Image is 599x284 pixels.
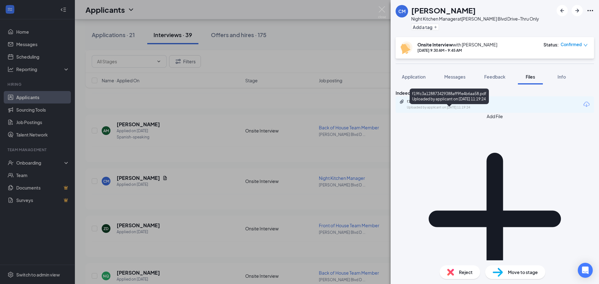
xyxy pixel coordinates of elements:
[407,99,494,104] div: f19fc3a128873429388aff9fe4b6aa58.pdf
[558,74,566,79] span: Info
[484,74,505,79] span: Feedback
[402,74,426,79] span: Application
[583,43,588,47] span: down
[561,41,582,48] span: Confirmed
[411,5,476,16] h1: [PERSON_NAME]
[578,263,593,278] div: Open Intercom Messenger
[396,89,594,96] div: Indeed Resume
[411,16,539,22] div: Night Kitchen Manager at [PERSON_NAME] Blvd Drive-Thru Only
[417,48,497,53] div: [DATE] 9:30 AM - 9:45 AM
[459,269,473,276] span: Reject
[410,89,489,104] div: f19fc3a128873429388aff9fe4b6aa58.pdf Uploaded by applicant on [DATE] 11:19:24
[573,7,581,14] svg: ArrowRight
[417,42,453,47] b: Onsite Interview
[399,99,404,104] svg: Paperclip
[526,74,535,79] span: Files
[399,99,500,110] a: Paperclipf19fc3a128873429388aff9fe4b6aa58.pdfUploaded by applicant on [DATE] 11:19:24
[508,269,538,276] span: Move to stage
[557,5,568,16] button: ArrowLeftNew
[572,5,583,16] button: ArrowRight
[543,41,559,48] div: Status :
[583,101,590,108] svg: Download
[417,41,497,48] div: with [PERSON_NAME]
[587,7,594,14] svg: Ellipses
[434,25,437,29] svg: Plus
[558,7,566,14] svg: ArrowLeftNew
[411,24,439,30] button: PlusAdd a tag
[407,105,500,110] div: Uploaded by applicant on [DATE] 11:19:24
[398,8,406,14] div: CM
[444,74,465,79] span: Messages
